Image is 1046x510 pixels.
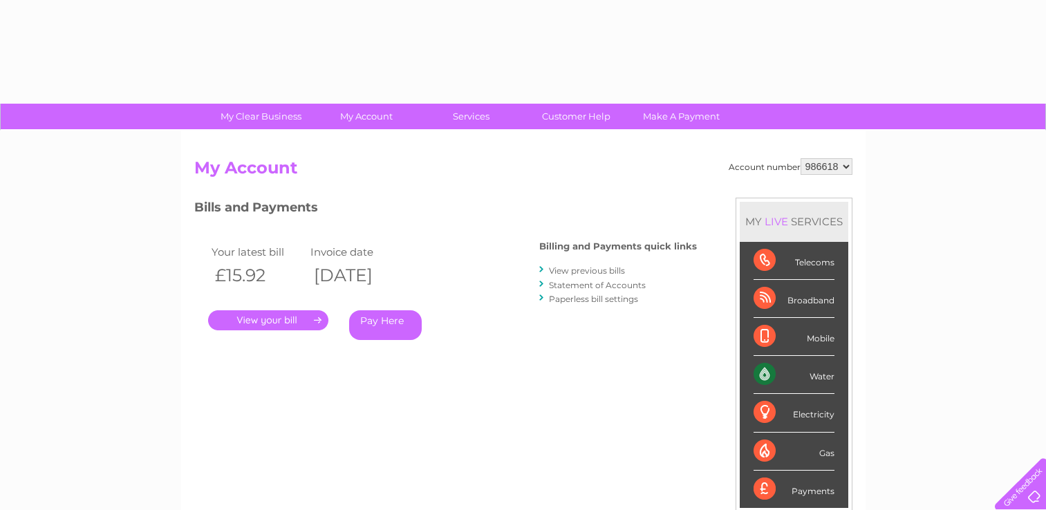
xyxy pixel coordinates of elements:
[307,243,407,261] td: Invoice date
[349,310,422,340] a: Pay Here
[754,318,834,356] div: Mobile
[549,265,625,276] a: View previous bills
[549,294,638,304] a: Paperless bill settings
[729,158,852,175] div: Account number
[208,310,328,330] a: .
[754,280,834,318] div: Broadband
[204,104,318,129] a: My Clear Business
[549,280,646,290] a: Statement of Accounts
[754,242,834,280] div: Telecoms
[208,261,308,290] th: £15.92
[754,471,834,508] div: Payments
[624,104,738,129] a: Make A Payment
[194,198,697,222] h3: Bills and Payments
[539,241,697,252] h4: Billing and Payments quick links
[307,261,407,290] th: [DATE]
[519,104,633,129] a: Customer Help
[194,158,852,185] h2: My Account
[754,394,834,432] div: Electricity
[754,433,834,471] div: Gas
[762,215,791,228] div: LIVE
[208,243,308,261] td: Your latest bill
[414,104,528,129] a: Services
[309,104,423,129] a: My Account
[754,356,834,394] div: Water
[740,202,848,241] div: MY SERVICES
